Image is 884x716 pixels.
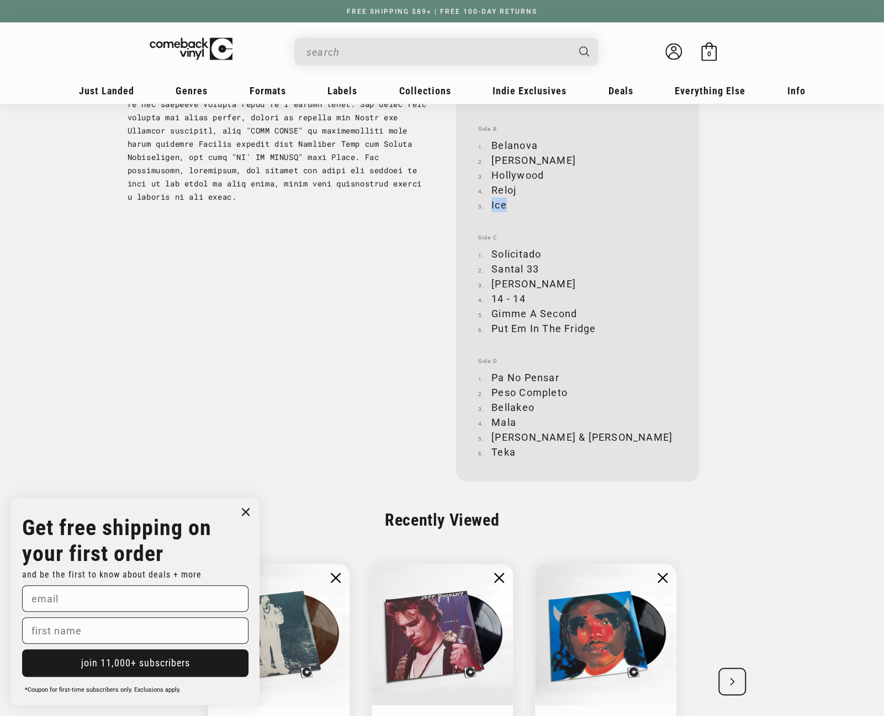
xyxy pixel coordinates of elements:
li: Gimme A Second [478,306,677,320]
li: Solicitado [478,246,677,261]
div: Search [294,38,598,65]
span: Side D [478,357,677,364]
span: Formats [250,84,286,96]
li: Santal 33 [478,261,677,276]
strong: Get free shipping on your first order [22,515,211,567]
li: Pa No Pensar [478,370,677,384]
li: [PERSON_NAME] & [PERSON_NAME] [478,429,677,444]
img: close.png [658,573,668,583]
span: *Coupon for first-time subscribers only. Exclusions apply. [25,686,181,693]
span: Collections [399,84,451,96]
li: Teka [478,444,677,459]
li: [PERSON_NAME] [478,152,677,167]
li: Ice [478,197,677,212]
div: Next slide [718,667,746,695]
li: Bellakeo [478,399,677,414]
span: Labels [327,84,357,96]
span: 0 [707,50,711,58]
span: Side B [478,125,677,132]
li: Hollywood [478,167,677,182]
li: [PERSON_NAME] [478,276,677,291]
span: Everything Else [675,84,745,96]
span: Deals [608,84,633,96]
li: 14 - 14 [478,291,677,306]
span: Indie Exclusives [493,84,567,96]
img: Jeff Buckley - "Grace" [372,564,513,705]
li: Peso Completo [478,384,677,399]
input: When autocomplete results are available use up and down arrows to review and enter to select [306,40,568,63]
img: Peso Pluma - "Exodo" Indie Exclusive [208,564,350,705]
input: first name [22,617,248,644]
img: close.png [331,573,341,583]
a: FREE SHIPPING $89+ | FREE 100-DAY RETURNS [336,7,548,15]
button: Search [569,38,599,65]
button: join 11,000+ subscribers [22,649,248,677]
span: Just Landed [79,84,134,96]
li: Reloj [478,182,677,197]
span: Info [787,84,806,96]
li: Belanova [478,137,677,152]
span: and be the first to know about deals + more [22,569,202,580]
li: Put Em In The Fridge [478,320,677,335]
button: Close dialog [237,504,254,520]
input: email [22,585,248,612]
img: Steve Lacy - "Gemini Rights" [535,564,676,705]
img: close.png [494,573,504,583]
li: Mala [478,414,677,429]
span: Side C [478,234,677,241]
span: Genres [176,84,208,96]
